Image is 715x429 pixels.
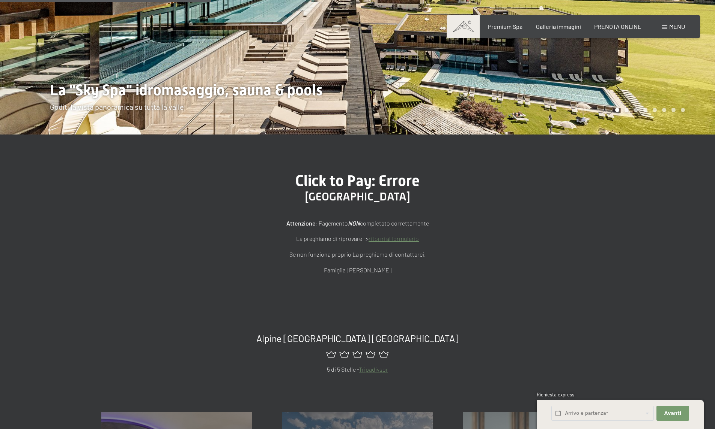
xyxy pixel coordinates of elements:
[671,108,676,112] div: Carousel Page 7
[170,234,545,244] p: La preghiamo di riprovare ->
[656,406,689,421] button: Avanti
[170,265,545,275] p: Famiglia [PERSON_NAME]
[664,410,681,417] span: Avanti
[669,23,685,30] span: Menu
[170,250,545,259] p: Se non funziona proprio La preghiamo di contattarci.
[615,108,619,112] div: Carousel Page 1 (Current Slide)
[256,333,459,344] span: Alpine [GEOGRAPHIC_DATA] [GEOGRAPHIC_DATA]
[625,108,629,112] div: Carousel Page 2
[537,392,574,398] span: Richiesta express
[359,366,388,373] a: Tripadivsor
[101,365,614,374] p: 5 di 5 Stelle -
[634,108,638,112] div: Carousel Page 3
[348,220,360,227] em: NON
[681,108,685,112] div: Carousel Page 8
[286,220,316,227] strong: Attenzione
[305,190,410,203] span: [GEOGRAPHIC_DATA]
[594,23,641,30] a: PRENOTA ONLINE
[369,235,419,242] a: ritorni al formulario
[613,108,685,112] div: Carousel Pagination
[643,108,647,112] div: Carousel Page 4
[488,23,522,30] a: Premium Spa
[653,108,657,112] div: Carousel Page 5
[295,172,420,190] span: Click to Pay: Errore
[662,108,666,112] div: Carousel Page 6
[170,218,545,228] p: : Pagemento completato correttamente
[536,23,581,30] a: Galleria immagini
